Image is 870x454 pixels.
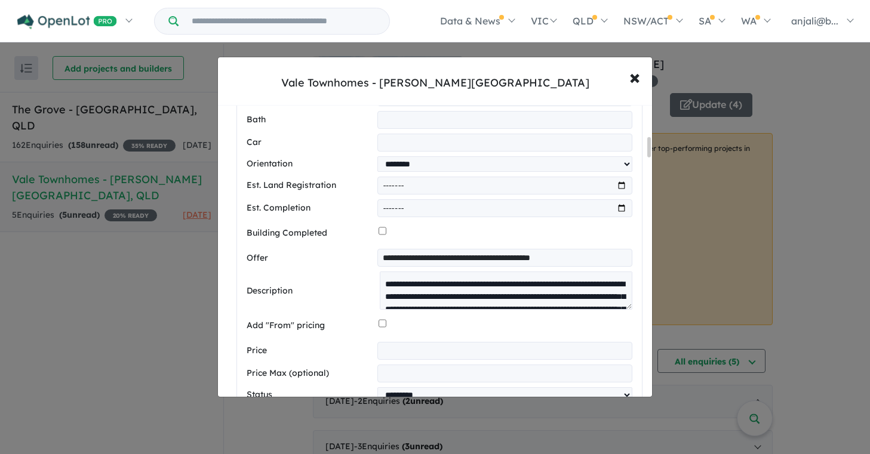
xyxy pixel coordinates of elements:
div: Vale Townhomes - [PERSON_NAME][GEOGRAPHIC_DATA] [281,75,589,91]
label: Status [247,388,372,402]
label: Est. Land Registration [247,178,372,193]
label: Offer [247,251,372,265]
label: Orientation [247,157,372,171]
label: Building Completed [247,226,374,240]
span: × [629,64,640,89]
label: Car [247,135,372,150]
label: Bath [247,113,372,127]
input: Try estate name, suburb, builder or developer [181,8,387,34]
label: Price [247,344,372,358]
img: Openlot PRO Logo White [17,14,117,29]
label: Description [247,284,375,298]
label: Est. Completion [247,201,372,215]
label: Price Max (optional) [247,366,372,381]
span: anjali@b... [791,15,838,27]
label: Add "From" pricing [247,319,374,333]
